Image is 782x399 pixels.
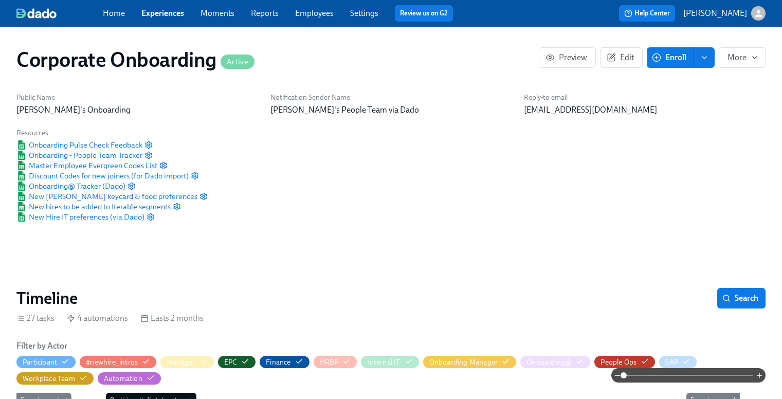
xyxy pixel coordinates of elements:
a: Google SheetNew [PERSON_NAME] keycard & food preferences [16,191,197,202]
button: Search [717,288,766,309]
div: Hide EPC [224,357,238,367]
button: Review us on G2 [395,5,453,22]
button: People Ops [594,356,655,368]
a: Review us on G2 [400,8,448,19]
button: Onboarding Manager [423,356,517,368]
div: Hide People Ops [601,357,636,367]
a: Settings [350,8,378,18]
button: Participant [16,356,76,368]
span: Edit [609,52,634,63]
a: Google SheetMaster Employee Evergreen Codes List [16,160,157,171]
a: Google SheetOnboarding Pulse Check Feedback [16,140,142,150]
h6: Notification Sender Name [270,93,512,102]
span: Discount Codes for new joiners (for Dado import) [16,171,189,181]
img: Google Sheet [16,161,27,170]
span: Search [724,293,758,303]
img: Google Sheet [16,192,27,201]
button: Edit [600,47,643,68]
a: Reports [251,8,279,18]
span: New Hire IT preferences (via Dado) [16,212,144,222]
button: Finance [260,356,309,368]
h6: Public Name [16,93,258,102]
a: dado [16,8,103,19]
a: Moments [201,8,234,18]
div: Lasts 2 months [140,313,204,324]
img: Google Sheet [16,212,27,222]
img: Google Sheet [16,171,27,180]
h6: Resources [16,128,208,138]
img: Google Sheet [16,151,27,160]
a: Google SheetOnboarding - People Team Tracker [16,150,142,160]
h2: Timeline [16,288,78,309]
a: Google SheetOnboarding@ Tracker (Dado) [16,181,125,191]
a: Home [103,8,125,18]
p: [EMAIL_ADDRESS][DOMAIN_NAME] [524,104,766,116]
a: Google SheetDiscount Codes for new joiners (for Dado import) [16,171,189,181]
span: Enroll [654,52,686,63]
div: Hide Finance [266,357,290,367]
div: Hide Onboarding Manager [429,357,498,367]
div: 27 tasks [16,313,54,324]
span: Preview [548,52,587,63]
button: SAP [659,356,697,368]
button: Onboarding@ [520,356,590,368]
button: #newhire_intros [80,356,156,368]
p: [PERSON_NAME]'s People Team via Dado [270,104,512,116]
div: Hide Internal IT [367,357,400,367]
button: enroll [694,47,715,68]
h6: Reply-to email [524,93,766,102]
p: [PERSON_NAME]'s Onboarding [16,104,258,116]
button: More [719,47,766,68]
img: Google Sheet [16,140,27,150]
a: Google SheetNew hires to be added to Iterable segments [16,202,171,212]
div: Hide Onboarding@ [526,357,572,367]
button: Internal IT [361,356,419,368]
span: Onboarding - People Team Tracker [16,150,142,160]
img: dado [16,8,57,19]
span: Active [221,58,254,66]
span: New hires to be added to Iterable segments [16,202,171,212]
span: More [728,52,757,63]
span: New [PERSON_NAME] keycard & food preferences [16,191,197,202]
button: Preview [539,47,596,68]
span: Help Center [624,8,670,19]
button: HRBP [314,356,357,368]
h1: Corporate Onboarding [16,47,254,72]
a: Employees [295,8,334,18]
p: [PERSON_NAME] [683,8,747,19]
img: Google Sheet [16,182,27,191]
button: EPC [218,356,256,368]
div: Hide SAP [665,357,678,367]
div: Hide HRBP [320,357,339,367]
span: Onboarding Pulse Check Feedback [16,140,142,150]
a: Google SheetNew Hire IT preferences (via Dado) [16,212,144,222]
div: Hide Manager [167,357,195,367]
a: Experiences [141,8,184,18]
div: 4 automations [67,313,128,324]
div: Hide #newhire_intros [86,357,138,367]
div: Hide Participant [23,357,57,367]
span: Master Employee Evergreen Codes List [16,160,157,171]
button: Enroll [647,47,694,68]
button: Manager [160,356,213,368]
img: Google Sheet [16,202,27,211]
button: [PERSON_NAME] [683,6,766,21]
span: Onboarding@ Tracker (Dado) [16,181,125,191]
button: Help Center [619,5,675,22]
h6: Filter by Actor [16,340,67,352]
